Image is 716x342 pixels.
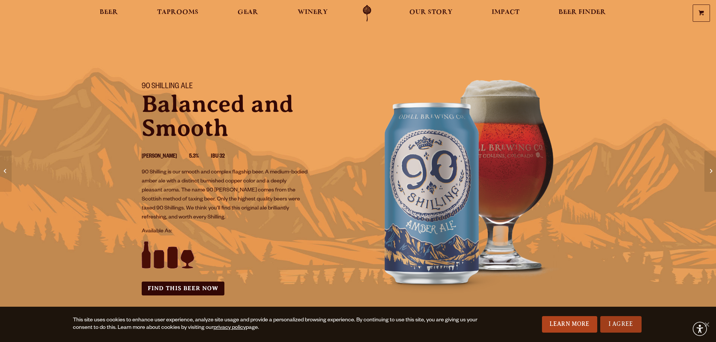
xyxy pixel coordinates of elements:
a: Odell Home [353,5,381,22]
li: IBU 32 [211,152,237,162]
span: Taprooms [157,9,198,15]
li: [PERSON_NAME] [142,152,189,162]
span: Gear [238,9,258,15]
p: 90 Shilling is our smooth and complex flagship beer. A medium-bodied amber ale with a distinct bu... [142,168,308,222]
span: Impact [492,9,519,15]
a: Our Story [404,5,457,22]
p: Balanced and Smooth [142,92,349,140]
a: Learn More [542,316,597,333]
div: This site uses cookies to enhance user experience, analyze site usage and provide a personalized ... [73,317,480,332]
a: privacy policy [213,325,246,331]
span: Beer [100,9,118,15]
a: Find this Beer Now [142,282,224,295]
a: Beer Finder [554,5,611,22]
p: Available As: [142,227,349,236]
h1: 90 Shilling Ale [142,82,349,92]
a: Gear [233,5,263,22]
a: Impact [487,5,524,22]
a: Taprooms [152,5,203,22]
span: Beer Finder [559,9,606,15]
a: Beer [95,5,123,22]
span: Our Story [409,9,453,15]
a: Winery [293,5,333,22]
a: I Agree [600,316,642,333]
li: 5.3% [189,152,211,162]
span: Winery [298,9,328,15]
